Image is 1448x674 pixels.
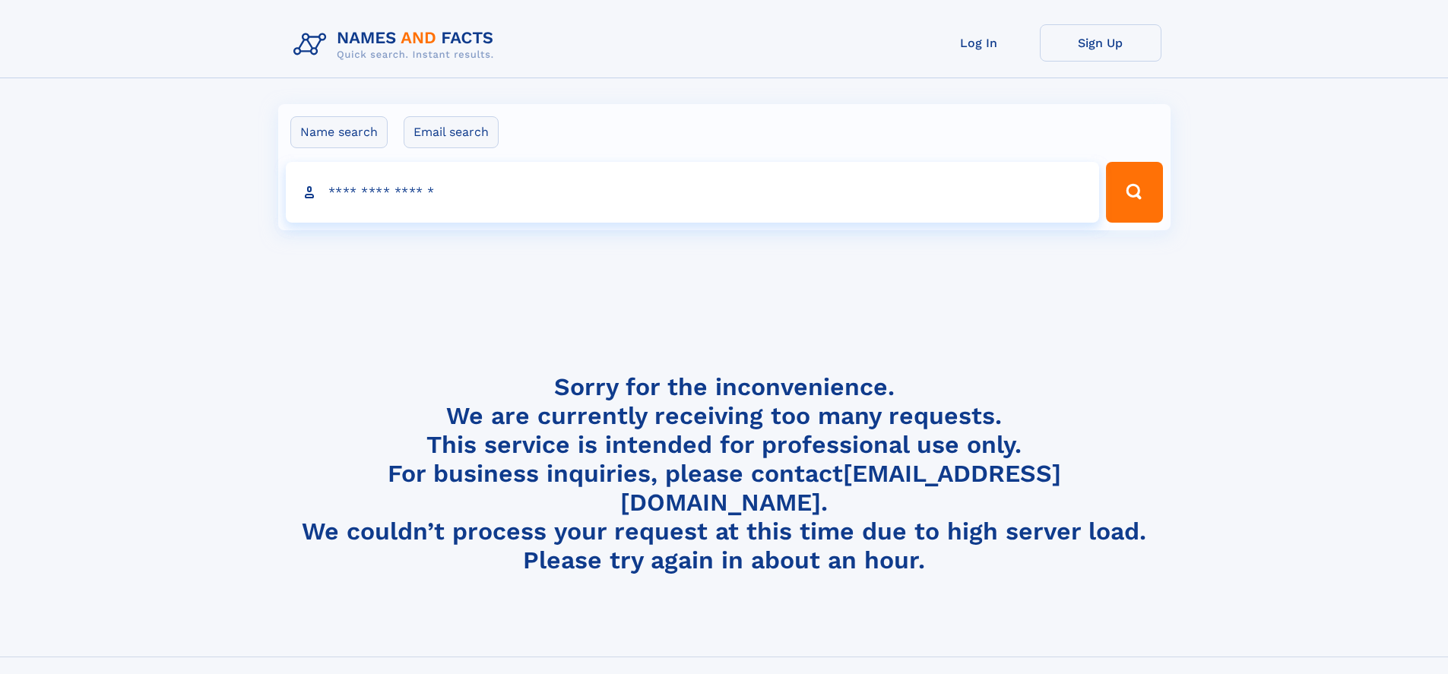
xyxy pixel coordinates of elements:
[287,372,1161,575] h4: Sorry for the inconvenience. We are currently receiving too many requests. This service is intend...
[1106,162,1162,223] button: Search Button
[918,24,1040,62] a: Log In
[287,24,506,65] img: Logo Names and Facts
[620,459,1061,517] a: [EMAIL_ADDRESS][DOMAIN_NAME]
[1040,24,1161,62] a: Sign Up
[404,116,499,148] label: Email search
[286,162,1100,223] input: search input
[290,116,388,148] label: Name search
